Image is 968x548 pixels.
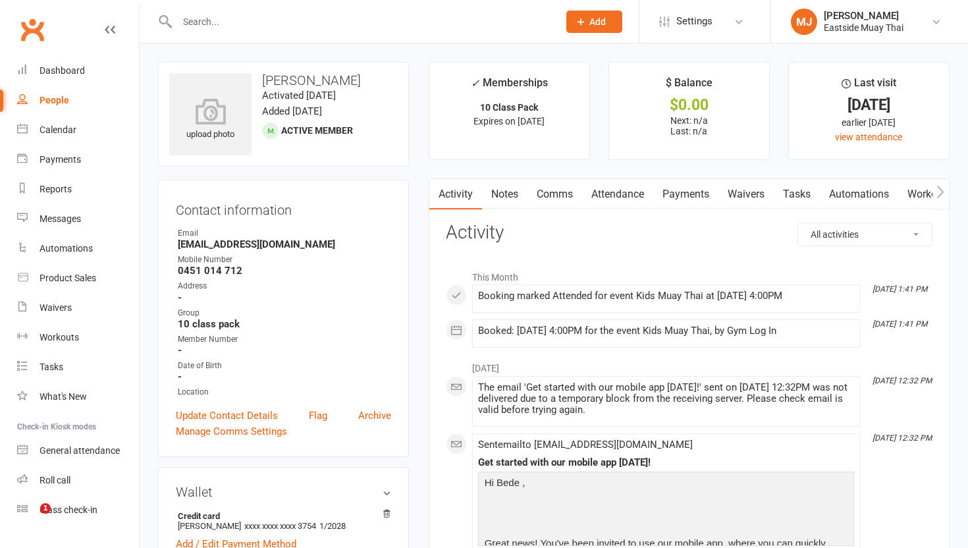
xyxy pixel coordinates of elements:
[178,511,385,521] strong: Credit card
[176,485,391,499] h3: Wallet
[478,325,854,337] div: Booked: [DATE] 4:00PM for the event Kids Muay Thai, by Gym Log In
[262,90,336,101] time: Activated [DATE]
[429,179,482,209] a: Activity
[774,179,820,209] a: Tasks
[446,354,932,375] li: [DATE]
[17,115,139,145] a: Calendar
[178,280,391,292] div: Address
[835,132,902,142] a: view attendance
[873,285,927,294] i: [DATE] 1:41 PM
[471,77,479,90] i: ✓
[40,184,72,194] div: Reports
[40,391,87,402] div: What's New
[309,408,327,424] a: Flag
[17,234,139,263] a: Automations
[482,179,527,209] a: Notes
[17,466,139,495] a: Roll call
[718,179,774,209] a: Waivers
[178,254,391,266] div: Mobile Number
[319,521,346,531] span: 1/2028
[566,11,622,33] button: Add
[17,495,139,525] a: Class kiosk mode
[791,9,817,35] div: MJ
[898,179,961,209] a: Workouts
[281,125,353,136] span: Active member
[873,376,932,385] i: [DATE] 12:32 PM
[244,521,316,531] span: xxxx xxxx xxxx 3754
[478,290,854,302] div: Booking marked Attended for event Kids Muay Thai at [DATE] 4:00PM
[873,319,927,329] i: [DATE] 1:41 PM
[873,433,932,443] i: [DATE] 12:32 PM
[178,386,391,398] div: Location
[40,154,81,165] div: Payments
[178,265,391,277] strong: 0451 014 712
[40,65,85,76] div: Dashboard
[17,175,139,204] a: Reports
[473,116,545,126] span: Expires on [DATE]
[16,13,49,46] a: Clubworx
[13,503,45,535] iframe: Intercom live chat
[17,56,139,86] a: Dashboard
[40,302,72,313] div: Waivers
[169,73,398,88] h3: [PERSON_NAME]
[178,238,391,250] strong: [EMAIL_ADDRESS][DOMAIN_NAME]
[589,16,606,27] span: Add
[801,98,937,112] div: [DATE]
[446,223,932,243] h3: Activity
[653,179,718,209] a: Payments
[17,86,139,115] a: People
[178,318,391,330] strong: 10 class pack
[478,382,854,416] div: The email 'Get started with our mobile app [DATE]!' sent on [DATE] 12:32PM was not delivered due ...
[178,307,391,319] div: Group
[176,198,391,217] h3: Contact information
[478,439,693,451] span: Sent email to [EMAIL_ADDRESS][DOMAIN_NAME]
[178,292,391,304] strong: -
[17,145,139,175] a: Payments
[17,323,139,352] a: Workouts
[478,457,854,468] div: Get started with our mobile app [DATE]!
[582,179,653,209] a: Attendance
[40,124,76,135] div: Calendar
[676,7,713,36] span: Settings
[446,263,932,285] li: This Month
[40,243,93,254] div: Automations
[176,408,278,424] a: Update Contact Details
[17,382,139,412] a: What's New
[666,74,713,98] div: $ Balance
[176,424,287,439] a: Manage Comms Settings
[17,352,139,382] a: Tasks
[621,98,757,112] div: $0.00
[824,22,903,34] div: Eastside Muay Thai
[480,102,538,113] strong: 10 Class Pack
[17,293,139,323] a: Waivers
[173,13,549,31] input: Search...
[178,344,391,356] strong: -
[527,179,582,209] a: Comms
[40,445,120,456] div: General attendance
[358,408,391,424] a: Archive
[178,360,391,372] div: Date of Birth
[178,227,391,240] div: Email
[801,115,937,130] div: earlier [DATE]
[17,436,139,466] a: General attendance kiosk mode
[820,179,898,209] a: Automations
[824,10,903,22] div: [PERSON_NAME]
[40,273,96,283] div: Product Sales
[176,509,391,533] li: [PERSON_NAME]
[17,263,139,293] a: Product Sales
[481,475,851,494] p: Hi Bede ,
[40,503,51,514] span: 1
[178,371,391,383] strong: -
[40,505,97,515] div: Class check-in
[40,332,79,342] div: Workouts
[842,74,896,98] div: Last visit
[17,204,139,234] a: Messages
[471,74,548,99] div: Memberships
[621,115,757,136] p: Next: n/a Last: n/a
[262,105,322,117] time: Added [DATE]
[178,333,391,346] div: Member Number
[169,98,252,142] div: upload photo
[40,362,63,372] div: Tasks
[40,95,69,105] div: People
[40,475,70,485] div: Roll call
